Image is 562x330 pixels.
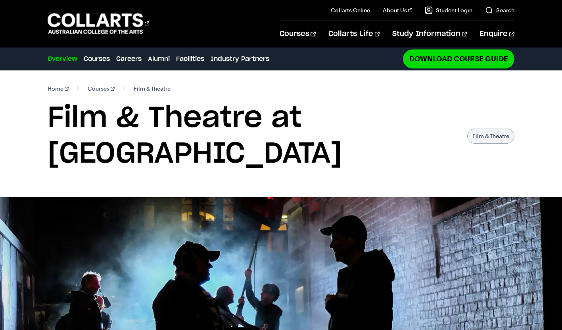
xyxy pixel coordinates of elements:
a: Study Information [392,21,467,47]
p: Film & Theatre [467,129,514,144]
a: Industry Partners [211,54,269,64]
a: Overview [48,54,77,64]
a: Home [48,83,69,94]
a: Collarts Online [331,6,370,14]
a: Facilities [176,54,204,64]
a: Enquire [480,21,514,47]
a: Courses [280,21,316,47]
span: Film & Theatre [134,83,171,94]
div: Go to homepage [48,12,149,35]
a: Student Login [425,6,472,14]
h1: Film & Theatre at [GEOGRAPHIC_DATA] [48,101,459,172]
a: Courses [88,83,115,94]
a: Careers [116,54,142,64]
a: Courses [84,54,110,64]
a: Alumni [148,54,170,64]
a: About Us [383,6,412,14]
a: Collarts Life [328,21,380,47]
a: Search [485,6,514,14]
a: Download Course Guide [403,49,514,68]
